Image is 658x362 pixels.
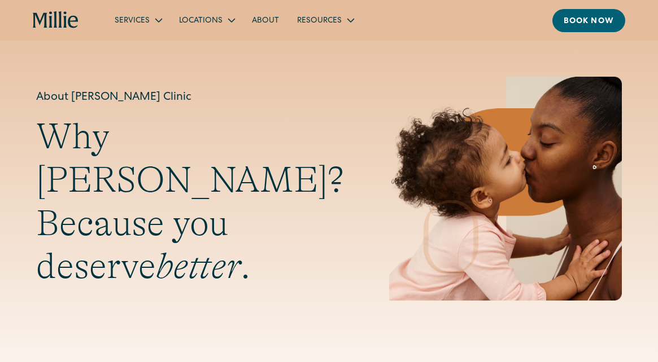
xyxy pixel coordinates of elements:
[243,11,288,29] a: About
[36,89,344,106] h1: About [PERSON_NAME] Clinic
[564,16,614,28] div: Book now
[552,9,625,32] a: Book now
[389,77,622,301] img: Mother and baby sharing a kiss, highlighting the emotional bond and nurturing care at the heart o...
[115,15,150,27] div: Services
[36,115,344,288] h2: Why [PERSON_NAME]? Because you deserve .
[179,15,223,27] div: Locations
[297,15,342,27] div: Resources
[288,11,362,29] div: Resources
[106,11,170,29] div: Services
[156,246,241,286] em: better
[170,11,243,29] div: Locations
[33,11,79,29] a: home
